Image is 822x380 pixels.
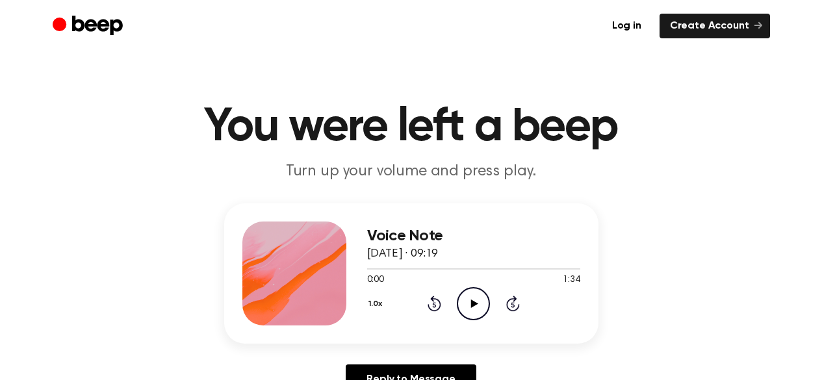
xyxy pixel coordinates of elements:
[602,14,652,38] a: Log in
[660,14,770,38] a: Create Account
[563,273,580,287] span: 1:34
[79,104,744,151] h1: You were left a beep
[367,227,580,245] h3: Voice Note
[367,273,384,287] span: 0:00
[367,248,439,260] span: [DATE] · 09:19
[162,161,661,183] p: Turn up your volume and press play.
[367,293,387,315] button: 1.0x
[53,14,126,39] a: Beep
